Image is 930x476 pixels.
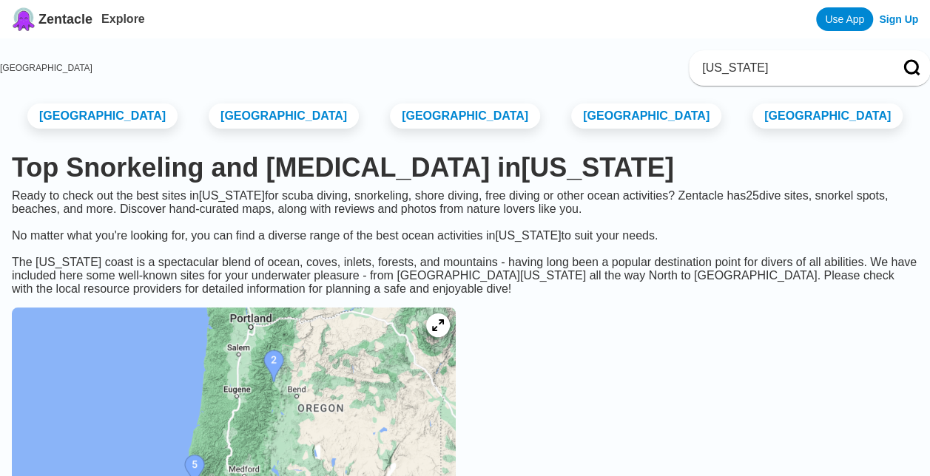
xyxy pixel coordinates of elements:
[571,103,721,129] a: [GEOGRAPHIC_DATA]
[701,61,883,75] input: Enter a city, state, or country
[879,13,918,25] a: Sign Up
[12,152,918,183] h1: Top Snorkeling and [MEDICAL_DATA] in [US_STATE]
[38,12,92,27] span: Zentacle
[816,7,873,31] a: Use App
[12,7,36,31] img: Zentacle logo
[209,103,359,129] a: [GEOGRAPHIC_DATA]
[101,13,145,25] a: Explore
[390,103,540,129] a: [GEOGRAPHIC_DATA]
[12,7,92,31] a: Zentacle logoZentacle
[752,103,903,129] a: [GEOGRAPHIC_DATA]
[27,103,178,129] a: [GEOGRAPHIC_DATA]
